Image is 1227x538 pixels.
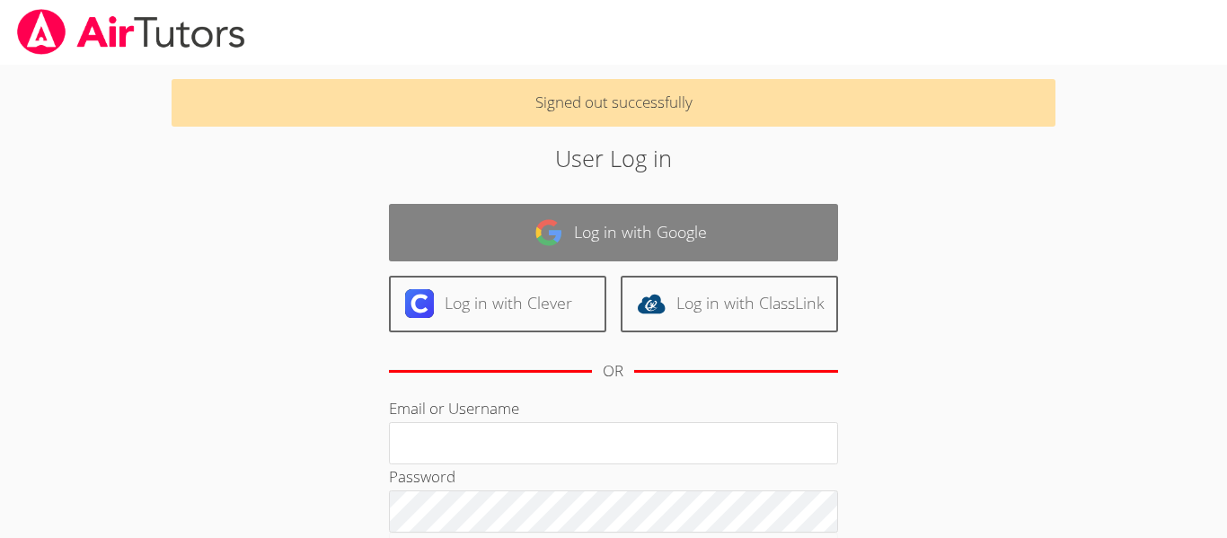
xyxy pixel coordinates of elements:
[637,289,666,318] img: classlink-logo-d6bb404cc1216ec64c9a2012d9dc4662098be43eaf13dc465df04b49fa7ab582.svg
[15,9,247,55] img: airtutors_banner-c4298cdbf04f3fff15de1276eac7730deb9818008684d7c2e4769d2f7ddbe033.png
[389,466,455,487] label: Password
[603,358,623,384] div: OR
[389,204,838,260] a: Log in with Google
[389,398,519,419] label: Email or Username
[282,141,945,175] h2: User Log in
[621,276,838,332] a: Log in with ClassLink
[534,218,563,247] img: google-logo-50288ca7cdecda66e5e0955fdab243c47b7ad437acaf1139b6f446037453330a.svg
[405,289,434,318] img: clever-logo-6eab21bc6e7a338710f1a6ff85c0baf02591cd810cc4098c63d3a4b26e2feb20.svg
[172,79,1055,127] p: Signed out successfully
[389,276,606,332] a: Log in with Clever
